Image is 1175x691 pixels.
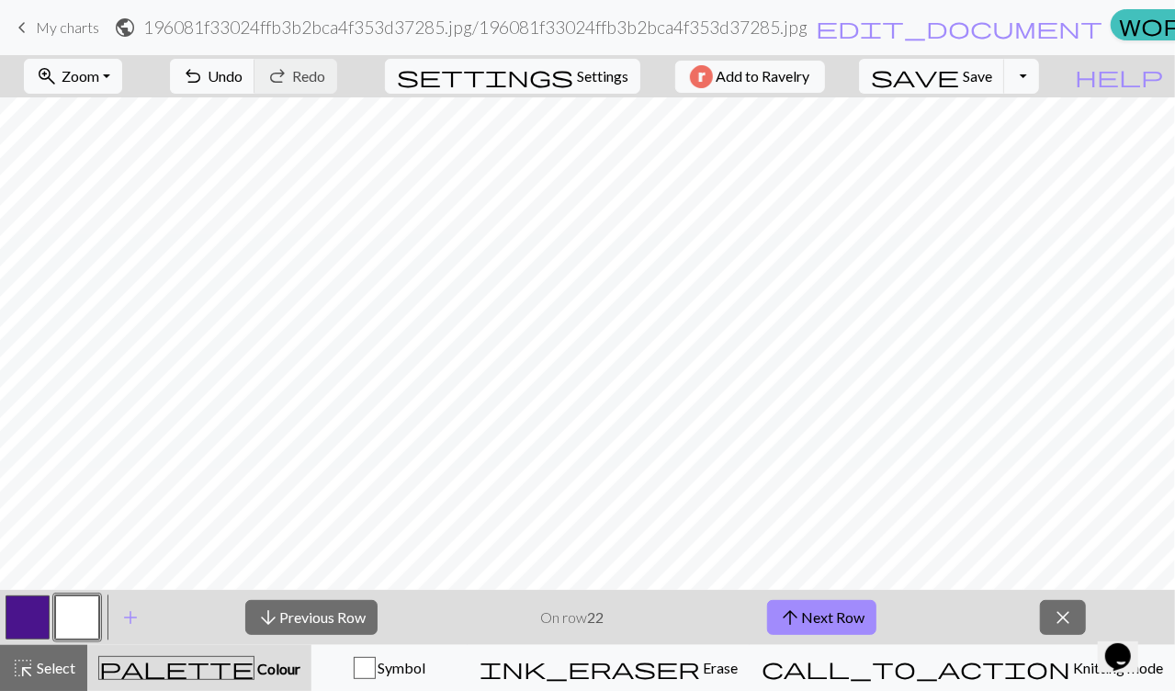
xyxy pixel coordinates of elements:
a: My charts [11,12,99,43]
span: edit_document [816,15,1102,40]
button: Zoom [24,59,122,94]
span: Knitting mode [1070,659,1163,676]
img: Ravelry [690,65,713,88]
span: settings [397,63,573,89]
strong: 22 [588,608,604,626]
span: Undo [208,67,243,85]
span: keyboard_arrow_left [11,15,33,40]
span: Save [963,67,992,85]
h2: 196081f33024ffb3b2bca4f353d37285.jpg / 196081f33024ffb3b2bca4f353d37285.jpg [143,17,808,38]
button: Colour [87,645,311,691]
p: On row [541,606,604,629]
span: help [1075,63,1163,89]
span: public [114,15,136,40]
button: Erase [468,645,750,691]
button: Next Row [767,600,876,635]
span: My charts [36,18,99,36]
span: zoom_in [36,63,58,89]
button: Add to Ravelry [675,61,825,93]
span: save [871,63,959,89]
span: arrow_downward [257,605,279,630]
span: Add to Ravelry [717,65,810,88]
iframe: chat widget [1098,617,1157,673]
span: close [1052,605,1074,630]
span: palette [99,655,254,681]
span: arrow_upward [779,605,801,630]
button: Undo [170,59,255,94]
span: highlight_alt [12,655,34,681]
span: add [119,605,141,630]
span: Symbol [376,659,426,676]
i: Settings [397,65,573,87]
button: Previous Row [245,600,378,635]
button: SettingsSettings [385,59,640,94]
span: call_to_action [762,655,1070,681]
button: Save [859,59,1005,94]
span: Erase [700,659,738,676]
span: Select [34,659,75,676]
span: Zoom [62,67,99,85]
span: ink_eraser [480,655,700,681]
button: Knitting mode [750,645,1175,691]
span: Colour [254,660,300,677]
button: Symbol [311,645,468,691]
span: Settings [577,65,628,87]
span: undo [182,63,204,89]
